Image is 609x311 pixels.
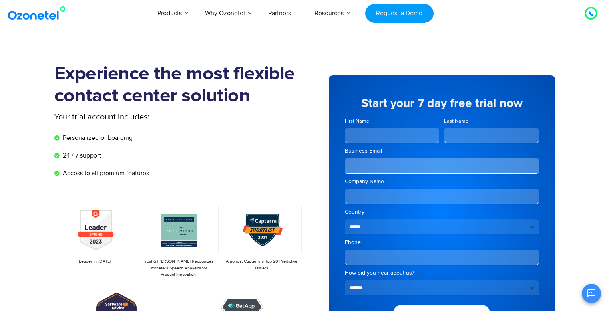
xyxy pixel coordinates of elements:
span: Access to all premium features [61,168,149,178]
label: Country [345,208,539,216]
h1: Experience the most flexible contact center solution [54,63,305,107]
label: How did you hear about us? [345,269,539,277]
label: Company Name [345,178,539,186]
label: Phone [345,238,539,246]
p: Your trial account includes: [54,111,245,123]
button: Open chat [582,284,601,303]
p: Amongst Capterra’s Top 20 Predictive Dialers [225,258,298,271]
h5: Start your 7 day free trial now [345,97,539,109]
p: Frost & [PERSON_NAME] Recognizes Ozonetel's Speech Analytics for Product Innovation [142,258,215,278]
p: Leader in [DATE] [58,258,131,265]
label: Business Email [345,147,539,155]
label: Last Name [444,117,539,125]
a: Request a Demo [365,4,434,23]
span: 24 / 7 support [61,151,101,160]
label: First Name [345,117,440,125]
span: Personalized onboarding [61,133,133,143]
